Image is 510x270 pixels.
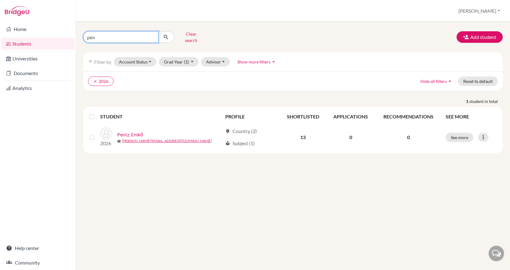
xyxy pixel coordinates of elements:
[122,138,212,144] a: [PERSON_NAME][EMAIL_ADDRESS][DOMAIN_NAME]
[270,59,277,65] i: arrow_drop_up
[232,57,282,67] button: Show more filtersarrow_drop_up
[83,31,158,43] input: Find student by name...
[447,78,453,84] i: arrow_drop_up
[1,257,74,269] a: Community
[1,242,74,254] a: Help center
[5,6,29,16] img: Bridge-U
[1,82,74,94] a: Analytics
[379,134,438,141] p: 0
[326,124,375,151] td: 0
[420,79,447,84] span: Hide all filters
[469,98,503,104] span: student in total
[456,5,503,17] button: [PERSON_NAME]
[457,31,503,43] button: Add student
[1,23,74,35] a: Home
[326,109,375,124] th: APPLICATIONS
[117,139,121,143] span: mail
[174,29,208,45] button: Clear search
[458,77,498,86] button: Reset to default
[415,77,458,86] button: Hide all filtersarrow_drop_up
[14,4,26,10] span: Help
[280,109,326,124] th: SHORTLISTED
[466,98,469,104] strong: 1
[201,57,230,67] button: Advisor
[88,77,114,86] button: clear2026
[1,38,74,50] a: Students
[184,59,189,64] span: (1)
[117,131,143,138] a: Pentz, Enikő
[225,129,230,134] span: location_on
[375,109,442,124] th: RECOMMENDATIONS
[88,59,93,64] i: filter_list
[100,109,222,124] th: STUDENT
[159,57,199,67] button: Grad Year(1)
[442,109,500,124] th: SEE MORE
[225,128,257,135] div: Country (2)
[237,59,270,64] span: Show more filters
[222,109,280,124] th: PROFILE
[100,140,112,147] p: 2026
[280,124,326,151] td: 13
[225,140,255,147] div: Subject (1)
[1,67,74,79] a: Documents
[93,79,97,84] i: clear
[1,53,74,65] a: Universities
[446,133,473,142] button: See more
[225,141,230,146] span: local_library
[114,57,156,67] button: Account Status
[94,59,111,65] span: Filter by
[100,128,112,140] img: Pentz, Enikő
